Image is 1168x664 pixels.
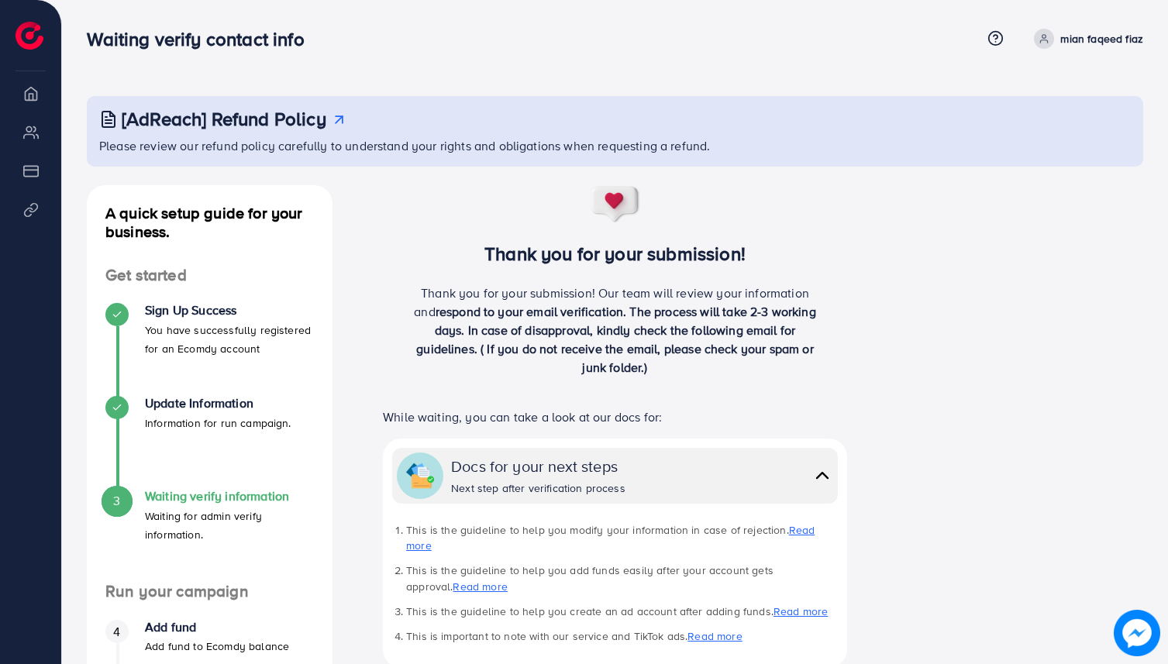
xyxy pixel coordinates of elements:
a: Read more [453,579,507,594]
h3: Waiting verify contact info [87,28,316,50]
h4: A quick setup guide for your business. [87,204,332,241]
p: mian faqeed fiaz [1060,29,1143,48]
h4: Get started [87,266,332,285]
img: image [1114,610,1160,656]
li: Sign Up Success [87,303,332,396]
h4: Add fund [145,620,289,635]
li: This is important to note with our service and TikTok ads. [406,628,838,644]
h3: Thank you for your submission! [357,243,873,265]
li: Waiting verify information [87,489,332,582]
h4: Sign Up Success [145,303,314,318]
p: Add fund to Ecomdy balance [145,637,289,655]
span: 4 [113,623,120,641]
p: You have successfully registered for an Ecomdy account [145,321,314,358]
img: logo [16,22,43,50]
div: Next step after verification process [451,480,625,496]
a: Read more [406,522,815,553]
img: collapse [811,464,833,487]
li: This is the guideline to help you modify your information in case of rejection. [406,522,838,554]
li: This is the guideline to help you add funds easily after your account gets approval. [406,563,838,594]
p: While waiting, you can take a look at our docs for: [383,408,847,426]
img: success [590,185,641,224]
p: Please review our refund policy carefully to understand your rights and obligations when requesti... [99,136,1134,155]
h4: Update Information [145,396,291,411]
div: Docs for your next steps [451,455,625,477]
span: 3 [113,492,120,510]
li: This is the guideline to help you create an ad account after adding funds. [406,604,838,619]
h4: Run your campaign [87,582,332,601]
a: Read more [773,604,828,619]
span: respond to your email verification. The process will take 2-3 working days. In case of disapprova... [416,303,816,376]
p: Information for run campaign. [145,414,291,432]
p: Thank you for your submission! Our team will review your information and [408,284,821,377]
a: mian faqeed fiaz [1028,29,1143,49]
a: Read more [687,628,742,644]
p: Waiting for admin verify information. [145,507,314,544]
h3: [AdReach] Refund Policy [122,108,326,130]
img: collapse [406,462,434,490]
li: Update Information [87,396,332,489]
h4: Waiting verify information [145,489,314,504]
